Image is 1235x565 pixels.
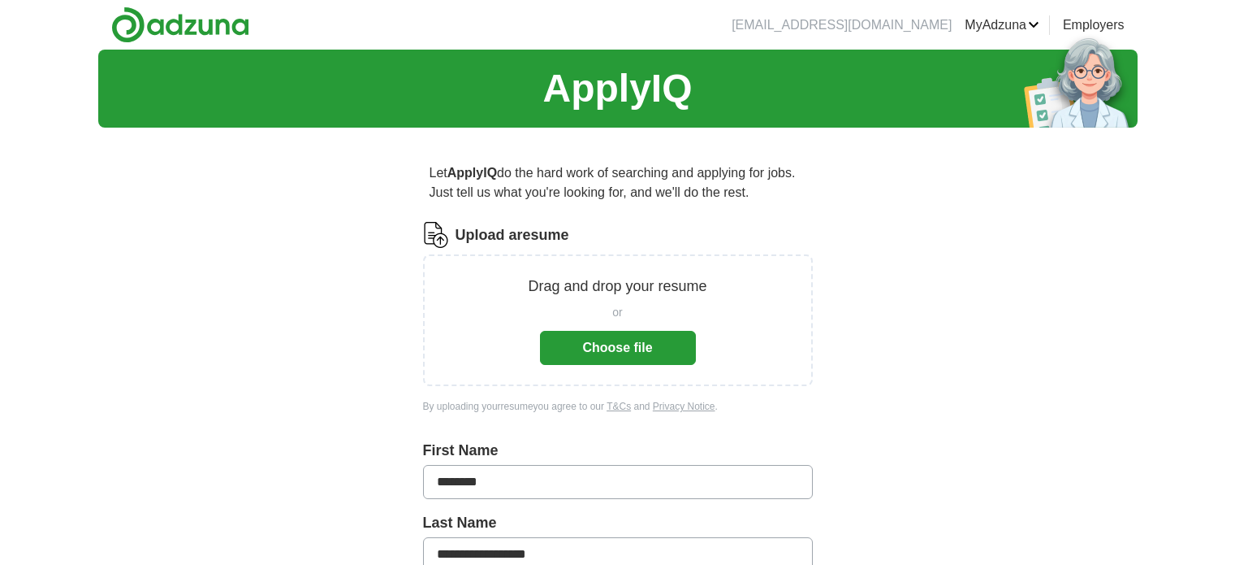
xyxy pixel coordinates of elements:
[732,15,952,35] li: [EMAIL_ADDRESS][DOMAIN_NAME]
[540,331,696,365] button: Choose file
[423,222,449,248] img: CV Icon
[607,401,631,412] a: T&Cs
[542,59,692,118] h1: ApplyIQ
[423,399,813,414] div: By uploading your resume you agree to our and .
[653,401,715,412] a: Privacy Notice
[1063,15,1125,35] a: Employers
[423,157,813,209] p: Let do the hard work of searching and applying for jobs. Just tell us what you're looking for, an...
[111,7,249,43] img: Adzuna logo
[965,15,1039,35] a: MyAdzuna
[423,440,813,462] label: First Name
[447,166,497,180] strong: ApplyIQ
[528,276,706,298] p: Drag and drop your resume
[456,224,569,246] label: Upload a resume
[612,304,622,321] span: or
[423,512,813,534] label: Last Name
